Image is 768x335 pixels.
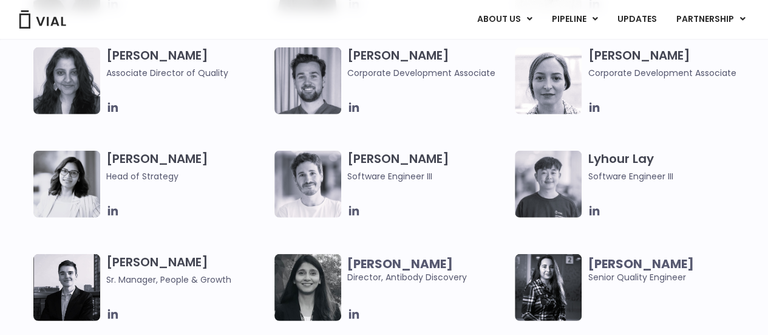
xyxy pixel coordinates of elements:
[106,47,268,80] h3: [PERSON_NAME]
[588,255,693,272] b: [PERSON_NAME]
[515,151,582,218] img: Ly
[33,151,100,218] img: Image of smiling woman named Pree
[467,9,542,30] a: ABOUT USMenu Toggle
[588,257,750,284] span: Senior Quality Engineer
[588,170,750,183] span: Software Engineer III
[515,47,582,114] img: Headshot of smiling woman named Beatrice
[33,47,100,114] img: Headshot of smiling woman named Bhavika
[542,9,607,30] a: PIPELINEMenu Toggle
[608,9,666,30] a: UPDATES
[347,170,509,183] span: Software Engineer III
[274,254,341,321] img: Headshot of smiling woman named Swati
[106,273,268,286] span: Sr. Manager, People & Growth
[347,255,453,272] b: [PERSON_NAME]
[347,66,509,80] span: Corporate Development Associate
[274,47,341,114] img: Image of smiling man named Thomas
[588,151,750,183] h3: Lyhour Lay
[347,151,509,183] h3: [PERSON_NAME]
[588,47,750,80] h3: [PERSON_NAME]
[588,66,750,80] span: Corporate Development Associate
[274,151,341,218] img: Headshot of smiling man named Fran
[18,10,67,29] img: Vial Logo
[106,66,268,80] span: Associate Director of Quality
[347,47,509,80] h3: [PERSON_NAME]
[347,257,509,284] span: Director, Antibody Discovery
[667,9,755,30] a: PARTNERSHIPMenu Toggle
[106,151,268,183] h3: [PERSON_NAME]
[106,254,268,286] h3: [PERSON_NAME]
[106,170,268,183] span: Head of Strategy
[33,254,100,321] img: Smiling man named Owen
